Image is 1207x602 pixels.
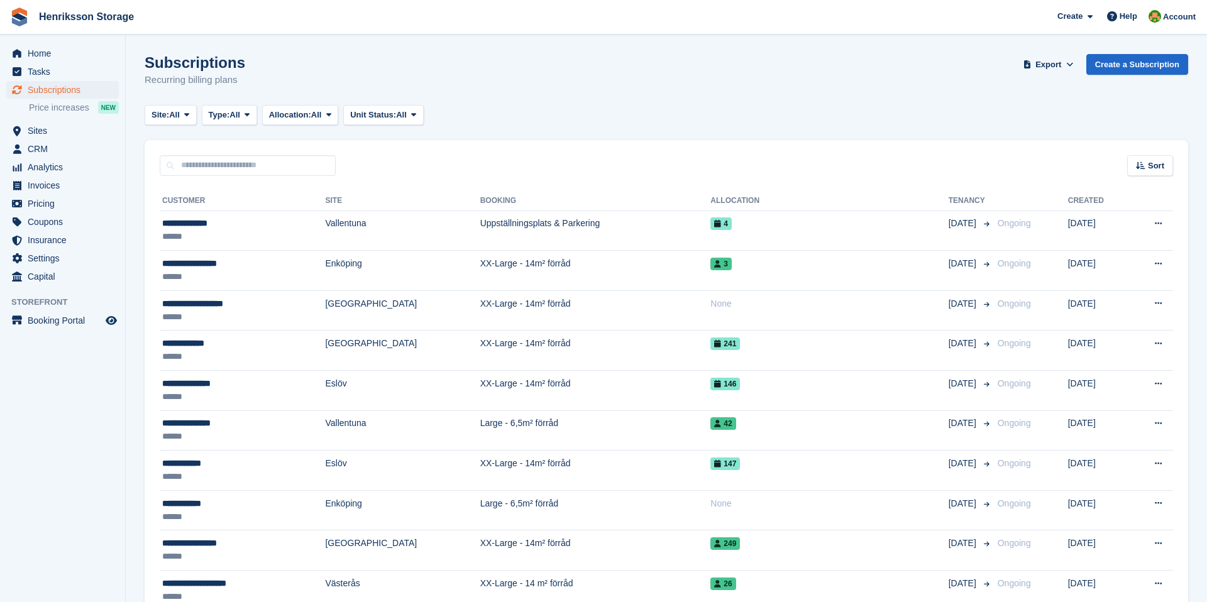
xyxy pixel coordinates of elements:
span: Coupons [28,213,103,231]
a: menu [6,195,119,212]
span: Ongoing [998,338,1031,348]
span: Tasks [28,63,103,80]
div: NEW [98,101,119,114]
span: 26 [710,577,736,590]
span: Account [1163,11,1196,23]
td: [DATE] [1068,371,1128,411]
span: Ongoing [998,458,1031,468]
span: [DATE] [949,337,979,350]
th: Created [1068,191,1128,211]
a: menu [6,81,119,99]
a: menu [6,213,119,231]
td: XX-Large - 14m² förråd [480,371,711,411]
span: Unit Status: [350,109,396,121]
td: [DATE] [1068,331,1128,371]
td: Large - 6,5m² förråd [480,410,711,451]
button: Unit Status: All [343,105,423,126]
td: [GEOGRAPHIC_DATA] [325,530,480,571]
span: [DATE] [949,297,979,310]
a: menu [6,63,119,80]
span: 249 [710,537,740,550]
a: menu [6,268,119,285]
span: All [229,109,240,121]
span: Help [1120,10,1137,23]
td: Eslöv [325,371,480,411]
span: [DATE] [949,457,979,470]
span: Subscriptions [28,81,103,99]
td: [DATE] [1068,211,1128,251]
td: XX-Large - 14m² förråd [480,251,711,291]
a: menu [6,312,119,329]
span: Create [1057,10,1083,23]
td: XX-Large - 14m² förråd [480,290,711,331]
td: [DATE] [1068,451,1128,491]
td: [DATE] [1068,490,1128,530]
td: Large - 6,5m² förråd [480,490,711,530]
button: Export [1021,54,1076,75]
span: Ongoing [998,418,1031,428]
span: Settings [28,249,103,267]
span: 147 [710,457,740,470]
span: Invoices [28,177,103,194]
td: [DATE] [1068,251,1128,291]
a: menu [6,122,119,140]
p: Recurring billing plans [145,73,245,87]
td: Enköping [325,490,480,530]
span: Pricing [28,195,103,212]
a: menu [6,158,119,176]
span: Booking Portal [28,312,103,329]
span: 3 [710,258,732,270]
span: Ongoing [998,218,1031,228]
th: Booking [480,191,711,211]
td: [DATE] [1068,530,1128,571]
th: Customer [160,191,325,211]
td: Vallentuna [325,410,480,451]
span: Export [1035,58,1061,71]
span: Home [28,45,103,62]
span: Type: [209,109,230,121]
span: CRM [28,140,103,158]
span: [DATE] [949,417,979,430]
span: [DATE] [949,577,979,590]
td: Vallentuna [325,211,480,251]
a: menu [6,140,119,158]
span: Ongoing [998,538,1031,548]
th: Allocation [710,191,948,211]
th: Site [325,191,480,211]
span: All [311,109,322,121]
a: Henriksson Storage [34,6,139,27]
a: menu [6,45,119,62]
span: Capital [28,268,103,285]
div: None [710,497,948,510]
img: stora-icon-8386f47178a22dfd0bd8f6a31ec36ba5ce8667c1dd55bd0f319d3a0aa187defe.svg [10,8,29,26]
span: 42 [710,417,736,430]
span: Insurance [28,231,103,249]
span: Ongoing [998,498,1031,508]
a: menu [6,249,119,267]
span: Price increases [29,102,89,114]
span: [DATE] [949,497,979,510]
td: XX-Large - 14m² förråd [480,451,711,491]
div: None [710,297,948,310]
span: Ongoing [998,378,1031,388]
td: [GEOGRAPHIC_DATA] [325,331,480,371]
td: Enköping [325,251,480,291]
a: Create a Subscription [1086,54,1188,75]
span: Allocation: [269,109,311,121]
a: Price increases NEW [29,101,119,114]
span: Sites [28,122,103,140]
button: Allocation: All [262,105,339,126]
td: [GEOGRAPHIC_DATA] [325,290,480,331]
span: 146 [710,378,740,390]
td: XX-Large - 14m² förråd [480,331,711,371]
span: Sort [1148,160,1164,172]
span: 241 [710,337,740,350]
a: menu [6,177,119,194]
h1: Subscriptions [145,54,245,71]
td: XX-Large - 14m² förråd [480,530,711,571]
span: 4 [710,217,732,230]
button: Site: All [145,105,197,126]
span: Ongoing [998,258,1031,268]
span: [DATE] [949,537,979,550]
span: All [169,109,180,121]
